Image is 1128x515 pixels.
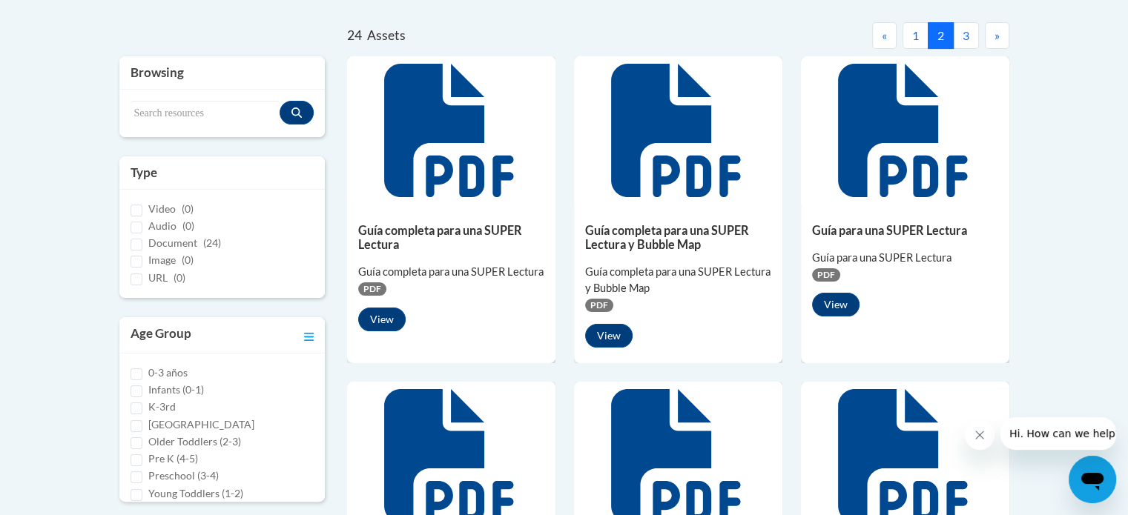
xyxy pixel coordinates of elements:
[585,264,771,296] div: Guía completa para una SUPER Lectura y Bubble Map
[203,236,221,249] span: (24)
[1069,456,1116,503] iframe: Button to launch messaging window
[148,416,254,433] label: [GEOGRAPHIC_DATA]
[280,101,314,124] button: Search resources
[182,219,194,232] span: (0)
[812,293,860,316] button: View
[367,27,406,43] span: Assets
[903,22,929,49] button: 1
[585,324,633,348] button: View
[965,420,995,450] iframe: Close message
[148,253,176,266] span: Image
[358,308,406,331] button: View
[148,468,219,484] label: Preschool (3-4)
[148,236,197,249] span: Document
[585,299,613,312] span: PDF
[585,223,771,252] h5: Guía completa para una SUPER Lectura y Bubble Map
[872,22,897,49] button: Previous
[358,264,544,280] div: Guía completa para una SUPER Lectura
[148,365,188,381] label: 0-3 años
[882,28,887,42] span: «
[148,399,176,415] label: K-3rd
[148,451,198,467] label: Pre K (4-5)
[358,223,544,252] h5: Guía completa para una SUPER Lectura
[148,271,168,284] span: URL
[985,22,1009,49] button: Next
[812,268,840,282] span: PDF
[174,271,185,284] span: (0)
[148,382,204,398] label: Infants (0-1)
[358,282,386,296] span: PDF
[995,28,1000,42] span: »
[182,253,194,266] span: (0)
[148,485,243,502] label: Young Toddlers (1-2)
[148,202,176,215] span: Video
[148,433,241,450] label: Older Toddlers (2-3)
[131,64,314,82] h3: Browsing
[812,250,998,266] div: Guía para una SUPER Lectura
[953,22,979,49] button: 3
[182,202,194,215] span: (0)
[131,101,280,126] input: Search resources
[148,219,177,232] span: Audio
[678,22,1009,49] nav: Pagination Navigation
[812,223,998,237] h5: Guía para una SUPER Lectura
[304,325,314,345] a: Toggle collapse
[131,164,314,182] h3: Type
[928,22,954,49] button: 2
[347,27,362,43] span: 24
[131,325,191,345] h3: Age Group
[9,10,120,22] span: Hi. How can we help?
[1000,417,1116,450] iframe: Message from company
